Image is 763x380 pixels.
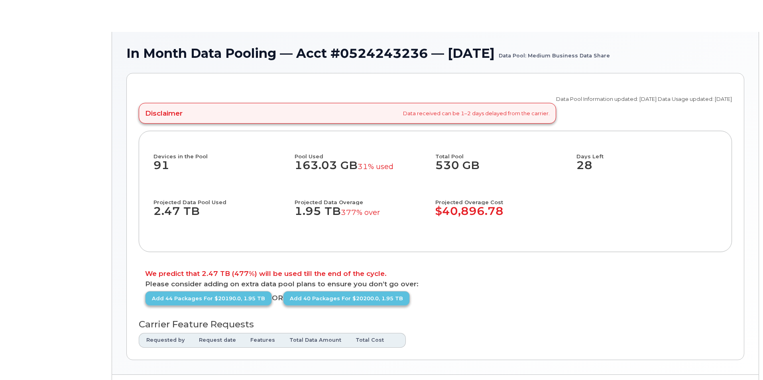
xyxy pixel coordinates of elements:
h4: Total Pool [435,146,569,159]
a: Add 40 packages for $20200.0, 1.95 TB [283,291,410,306]
a: Add 44 packages for $20190.0, 1.95 TB [145,291,272,306]
h4: Days Left [576,146,718,159]
h4: Pool Used [295,146,429,159]
h4: Disclaimer [145,109,183,117]
p: Data Pool Information updated: [DATE] Data Usage updated: [DATE] [556,95,732,103]
th: Total Cost [348,333,391,347]
th: Requested by [139,333,192,347]
div: OR [145,291,435,306]
h4: Projected Data Overage [295,191,429,205]
h1: In Month Data Pooling — Acct #0524243236 — [DATE] [126,46,744,60]
dd: 163.03 GB [295,159,429,180]
h4: Projected Data Pool Used [153,191,287,205]
dd: $40,896.78 [435,205,576,226]
h4: Devices in the Pool [153,146,295,159]
th: Features [243,333,282,347]
small: 31% used [358,162,393,171]
dd: 28 [576,159,718,180]
div: Data received can be 1–2 days delayed from the carrier. [139,103,556,124]
dd: 91 [153,159,295,180]
small: Data Pool: Medium Business Data Share [499,46,610,59]
p: We predict that 2.47 TB (477%) will be used till the end of the cycle. [145,270,726,277]
dd: 2.47 TB [153,205,287,226]
h4: Projected Overage Cost [435,191,576,205]
th: Total Data Amount [282,333,348,347]
small: 377% over [341,208,380,217]
dd: 530 GB [435,159,569,180]
th: Request date [192,333,243,347]
h3: Carrier Feature Requests [139,319,732,329]
p: Please consider adding on extra data pool plans to ensure you don’t go over: [145,281,726,287]
dd: 1.95 TB [295,205,429,226]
